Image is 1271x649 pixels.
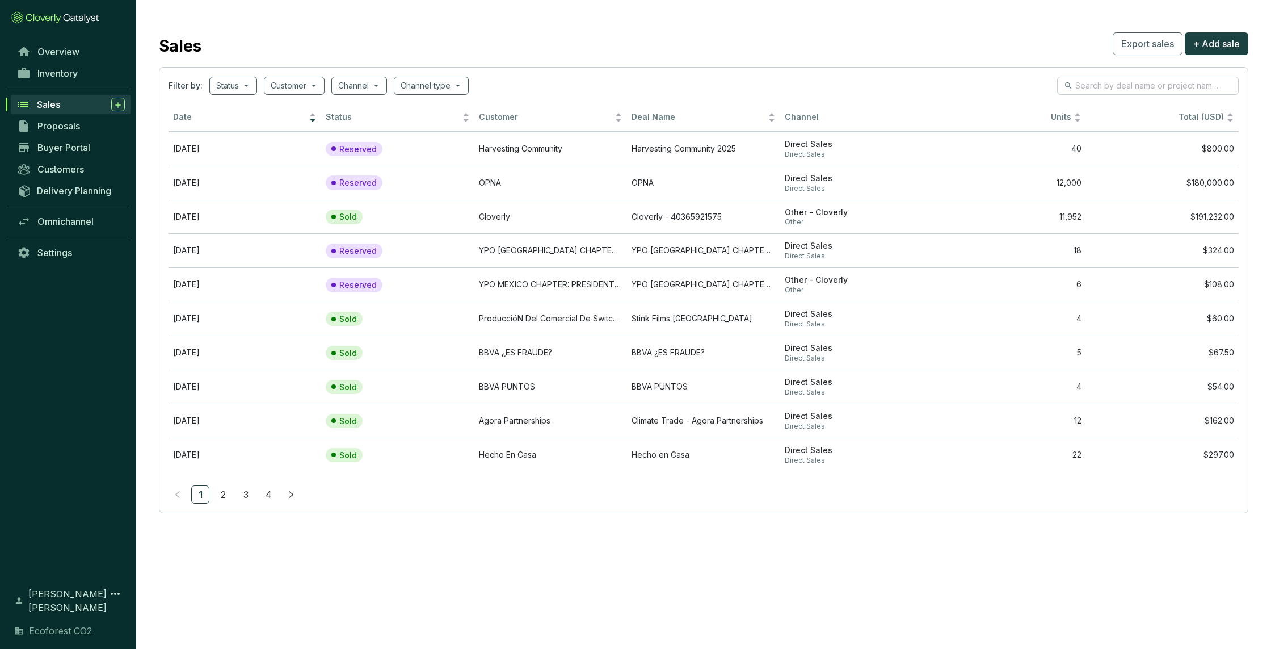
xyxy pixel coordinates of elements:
td: Stink Films Mexico [627,302,780,336]
td: BBVA ¿ES FRAUDE? [474,336,627,370]
span: Buyer Portal [37,142,90,153]
span: Customer [479,112,612,123]
td: $67.50 [1086,336,1239,370]
td: Sep 30 2025 [169,166,321,200]
td: Agora Partnerships [474,404,627,438]
span: Omnichannel [37,216,94,227]
span: Inventory [37,68,78,79]
a: Delivery Planning [11,181,131,200]
td: Hecho en Casa [627,438,780,472]
a: Overview [11,42,131,61]
td: Cloverly [474,200,627,234]
span: Direct Sales [785,456,928,465]
li: 4 [259,485,277,504]
span: left [174,491,182,499]
p: Sold [339,416,357,426]
p: Reserved [339,280,377,290]
span: Direct Sales [785,241,928,252]
span: [PERSON_NAME] [PERSON_NAME] [28,587,108,614]
span: Other - Cloverly [785,275,928,286]
span: Other [785,217,928,227]
span: Direct Sales [785,252,928,261]
td: BBVA ¿ES FRAUDE? [627,336,780,370]
td: Climate Trade - Agora Partnerships [627,404,780,438]
td: ProduccióN Del Comercial De Switch PepsiCo Por Stink Films MéXico. [474,302,627,336]
td: Harvesting Community 2025 [627,132,780,166]
a: Settings [11,243,131,262]
span: + Add sale [1193,37,1240,51]
td: $800.00 [1086,132,1239,166]
span: Sales [37,99,60,110]
th: Customer [474,104,627,132]
td: BBVA PUNTOS [474,370,627,404]
span: Customers [37,164,84,175]
td: 11,952 [933,200,1085,234]
p: Reserved [339,246,377,256]
td: OPNA [627,166,780,200]
p: Reserved [339,178,377,188]
span: Date [173,112,306,123]
td: Sep 30 2025 [169,132,321,166]
a: 4 [260,486,277,503]
button: left [169,485,187,504]
td: Jul 17 2025 [169,370,321,404]
span: Status [326,112,459,123]
span: Settings [37,247,72,258]
a: 1 [192,486,209,503]
span: Export sales [1121,37,1174,51]
td: Aug 11 2025 [169,302,321,336]
a: Sales [11,95,131,114]
td: 6 [933,267,1085,302]
th: Units [933,104,1085,132]
span: Units [937,112,1071,123]
p: Sold [339,450,357,460]
a: 3 [237,486,254,503]
span: Direct Sales [785,411,928,422]
th: Deal Name [627,104,780,132]
input: Search by deal name or project name... [1075,79,1222,92]
span: Other [785,286,928,295]
span: Direct Sales [785,139,928,150]
a: Proposals [11,116,131,136]
td: 4 [933,302,1085,336]
td: Jul 08 2025 [169,438,321,472]
span: Proposals [37,120,80,132]
a: 2 [214,486,232,503]
span: Direct Sales [785,320,928,329]
td: 40 [933,132,1085,166]
td: YPO MEXICO CHAPTER: PRESIDENTS´ GOLF CUP - ClimateTrade [627,267,780,302]
p: Sold [339,314,357,324]
span: Direct Sales [785,173,928,184]
td: Aug 25 2025 [169,267,321,302]
td: Hecho En Casa [474,438,627,472]
td: Aug 25 2025 [169,233,321,267]
td: 12,000 [933,166,1085,200]
span: Direct Sales [785,354,928,363]
button: Export sales [1113,32,1182,55]
li: Previous Page [169,485,187,504]
td: YPO MEXICO CHAPTER: PRESIDENTS´ GOLF CUP [474,267,627,302]
span: Direct Sales [785,150,928,159]
td: Aug 27 2025 [169,200,321,234]
td: 22 [933,438,1085,472]
td: 18 [933,233,1085,267]
p: Sold [339,348,357,358]
td: $162.00 [1086,404,1239,438]
td: OPNA [474,166,627,200]
p: Sold [339,212,357,222]
li: 2 [214,485,232,504]
a: Omnichannel [11,212,131,231]
td: YPO MEXICO CHAPTER: PRESIDENTS´ RETREAT 2025 [474,233,627,267]
span: Overview [37,46,79,57]
p: Sold [339,382,357,392]
td: $191,232.00 [1086,200,1239,234]
span: Direct Sales [785,309,928,320]
th: Channel [780,104,933,132]
th: Status [321,104,474,132]
th: Date [169,104,321,132]
td: $54.00 [1086,370,1239,404]
a: Customers [11,160,131,179]
button: right [282,485,300,504]
h2: Sales [159,34,201,58]
td: $180,000.00 [1086,166,1239,200]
